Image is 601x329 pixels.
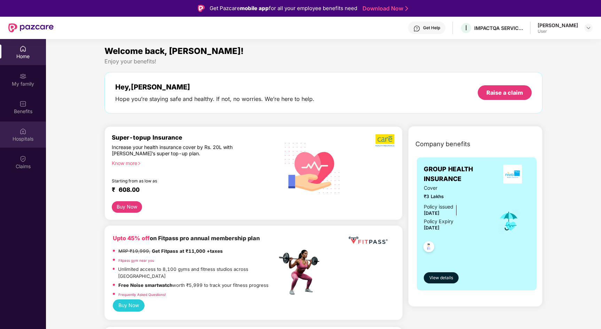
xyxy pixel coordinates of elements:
[112,160,273,165] div: Know more
[424,203,453,211] div: Policy issued
[104,58,543,65] div: Enjoy your benefits!
[413,25,420,32] img: svg+xml;base64,PHN2ZyBpZD0iSGVscC0zMngzMiIgeG1sbnM9Imh0dHA6Ly93d3cudzMub3JnLzIwMDAvc3ZnIiB3aWR0aD...
[113,299,145,311] button: Buy Now
[112,201,142,213] button: Buy Now
[424,225,439,230] span: [DATE]
[465,24,467,32] span: I
[405,5,408,12] img: Stroke
[362,5,406,12] a: Download Now
[19,73,26,80] img: svg+xml;base64,PHN2ZyB3aWR0aD0iMjAiIGhlaWdodD0iMjAiIHZpZXdCb3g9IjAgMCAyMCAyMCIgZmlsbD0ibm9uZSIgeG...
[118,292,166,297] a: Frequently Asked Questions!
[375,134,395,147] img: b5dec4f62d2307b9de63beb79f102df3.png
[415,139,470,149] span: Company benefits
[118,282,172,288] strong: Free Noise smartwatch
[498,210,520,233] img: icon
[279,134,346,201] img: svg+xml;base64,PHN2ZyB4bWxucz0iaHR0cDovL3d3dy53My5vcmcvMjAwMC9zdmciIHhtbG5zOnhsaW5rPSJodHRwOi8vd3...
[112,186,270,194] div: ₹ 608.00
[347,234,389,247] img: fppp.png
[424,164,495,184] span: GROUP HEALTH INSURANCE
[118,258,154,263] a: Fitpass gym near you
[112,178,248,183] div: Starting from as low as
[113,235,150,242] b: Upto 45% off
[503,165,522,183] img: insurerLogo
[198,5,205,12] img: Logo
[112,144,247,157] div: Increase your health insurance cover by Rs. 20L with [PERSON_NAME]’s super top-up plan.
[586,25,591,31] img: svg+xml;base64,PHN2ZyBpZD0iRHJvcGRvd24tMzJ4MzIiIHhtbG5zPSJodHRwOi8vd3d3LnczLm9yZy8yMDAwL3N2ZyIgd2...
[112,134,277,141] div: Super-topup Insurance
[19,128,26,135] img: svg+xml;base64,PHN2ZyBpZD0iSG9zcGl0YWxzIiB4bWxucz0iaHR0cDovL3d3dy53My5vcmcvMjAwMC9zdmciIHdpZHRoPS...
[424,210,439,216] span: [DATE]
[118,282,268,289] p: worth ₹5,999 to track your fitness progress
[19,100,26,107] img: svg+xml;base64,PHN2ZyBpZD0iQmVuZWZpdHMiIHhtbG5zPSJodHRwOi8vd3d3LnczLm9yZy8yMDAwL3N2ZyIgd2lkdGg9Ij...
[429,275,453,281] span: View details
[423,25,440,31] div: Get Help
[277,248,326,297] img: fpp.png
[118,266,277,280] p: Unlimited access to 8,100 gyms and fitness studios across [GEOGRAPHIC_DATA]
[420,239,437,256] img: svg+xml;base64,PHN2ZyB4bWxucz0iaHR0cDovL3d3dy53My5vcmcvMjAwMC9zdmciIHdpZHRoPSI0OC45NDMiIGhlaWdodD...
[538,29,578,34] div: User
[118,248,150,254] del: MRP ₹19,999,
[8,23,54,32] img: New Pazcare Logo
[424,193,488,200] span: ₹3 Lakhs
[137,162,141,165] span: right
[113,235,260,242] b: on Fitpass pro annual membership plan
[19,155,26,162] img: svg+xml;base64,PHN2ZyBpZD0iQ2xhaW0iIHhtbG5zPSJodHRwOi8vd3d3LnczLm9yZy8yMDAwL3N2ZyIgd2lkdGg9IjIwIi...
[424,184,488,192] span: Cover
[538,22,578,29] div: [PERSON_NAME]
[115,95,314,103] div: Hope you’re staying safe and healthy. If not, no worries. We’re here to help.
[104,46,244,56] span: Welcome back, [PERSON_NAME]!
[240,5,269,11] strong: mobile app
[424,272,459,283] button: View details
[474,25,523,31] div: IMPACTQA SERVICES PRIVATE LIMITED
[19,45,26,52] img: svg+xml;base64,PHN2ZyBpZD0iSG9tZSIgeG1sbnM9Imh0dHA6Ly93d3cudzMub3JnLzIwMDAvc3ZnIiB3aWR0aD0iMjAiIG...
[115,83,314,91] div: Hey, [PERSON_NAME]
[486,89,523,96] div: Raise a claim
[210,4,357,13] div: Get Pazcare for all your employee benefits need
[424,218,453,225] div: Policy Expiry
[152,248,223,254] strong: Get Fitpass at ₹11,000 +taxes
